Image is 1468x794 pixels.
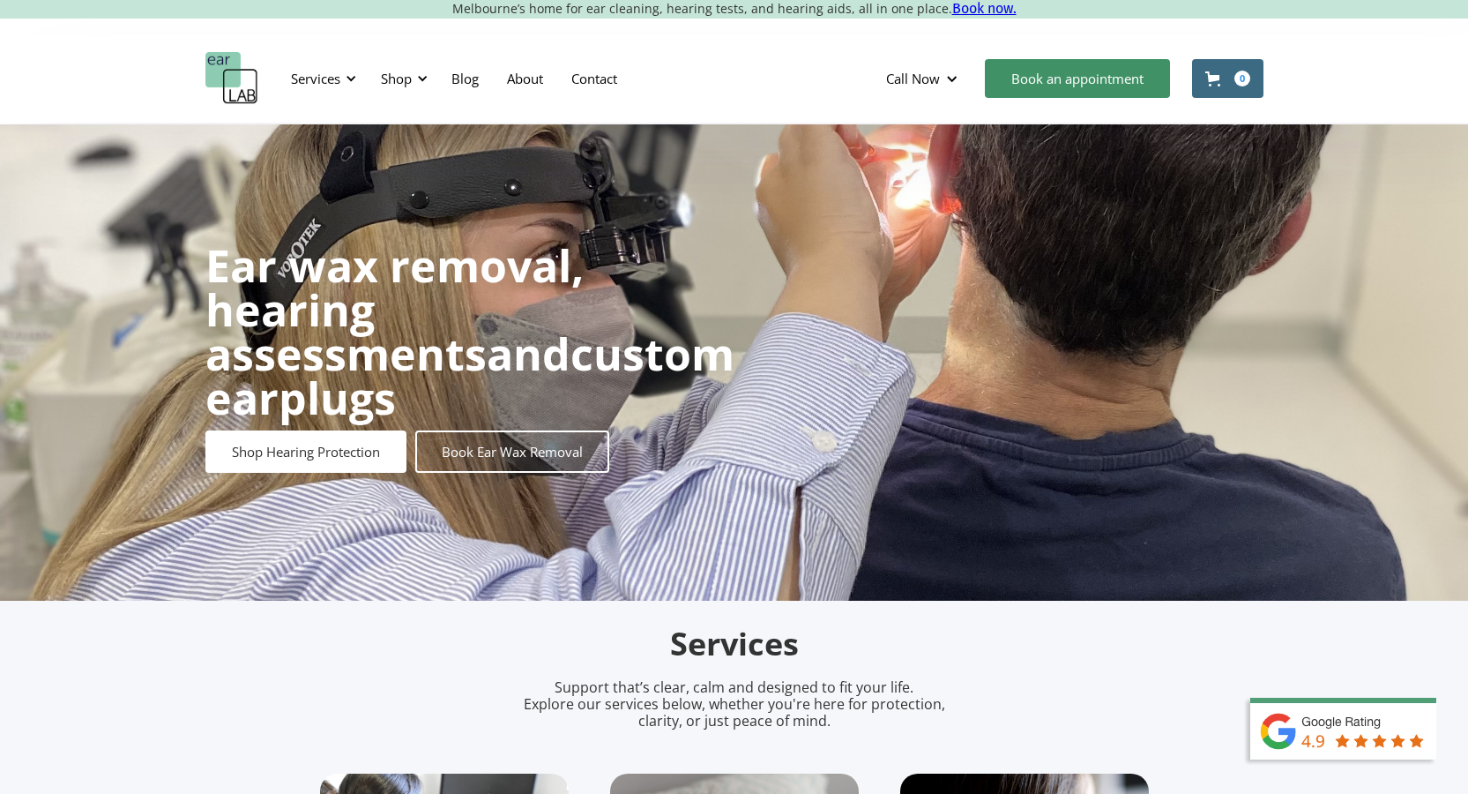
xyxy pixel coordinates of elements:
h1: and [205,243,734,420]
div: 0 [1234,71,1250,86]
a: Shop Hearing Protection [205,431,406,473]
div: Shop [381,70,412,87]
div: Services [291,70,340,87]
div: Services [280,52,361,105]
div: Call Now [872,52,976,105]
a: Open cart [1192,59,1263,98]
h2: Services [320,624,1149,665]
a: Book Ear Wax Removal [415,431,609,473]
strong: Ear wax removal, hearing assessments [205,236,584,384]
p: Support that’s clear, calm and designed to fit your life. Explore our services below, whether you... [501,679,968,730]
a: Contact [557,53,631,104]
strong: custom earplugs [205,324,734,428]
a: Book an appointment [985,59,1170,98]
a: Blog [437,53,493,104]
div: Shop [370,52,433,105]
a: home [205,52,258,105]
div: Call Now [886,70,940,87]
a: About [493,53,557,104]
